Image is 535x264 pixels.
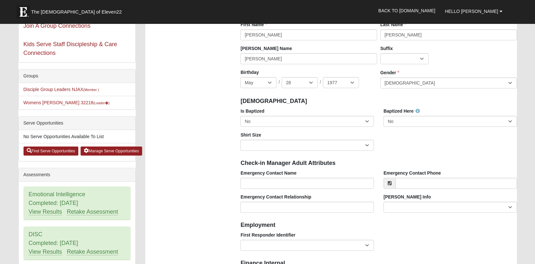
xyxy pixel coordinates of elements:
[240,160,517,167] h4: Check-in Manager Adult Attributes
[24,23,91,29] a: Join A Group Connections
[240,108,264,114] label: Is Baptized
[380,21,406,28] label: Last Name
[19,69,135,83] div: Groups
[240,21,267,28] label: First Name
[24,41,117,56] a: Kids Serve Staff Discipleship & Care Connections
[83,88,99,92] small: (Member )
[240,194,311,200] label: Emergency Contact Relationship
[17,5,30,18] img: Eleven22 logo
[93,101,110,105] small: (Leader )
[240,170,297,176] label: Emergency Contact Name
[440,3,507,19] a: Hello [PERSON_NAME]
[67,208,118,215] a: Retake Assessment
[240,132,261,138] label: Shirt Size
[19,117,135,130] div: Serve Opportunities
[384,108,420,114] label: Baptized Here
[24,87,99,92] a: Disciple Group Leaders NJAX(Member )
[320,79,321,86] span: /
[380,69,399,76] label: Gender
[14,2,142,18] a: The [DEMOGRAPHIC_DATA] of Eleven22
[19,130,135,143] li: No Serve Opportunities Available To List
[81,147,142,156] a: Manage Serve Opportunities
[374,3,440,19] a: Back to [DOMAIN_NAME]
[24,187,130,220] div: Emotional Intelligence Completed: [DATE]
[240,222,517,229] h4: Employment
[384,194,431,200] label: [PERSON_NAME] Info
[240,232,295,238] label: First Responder Identifier
[67,249,118,255] a: Retake Assessment
[380,45,393,52] label: Suffix
[240,45,292,52] label: [PERSON_NAME] Name
[278,79,280,86] span: /
[24,100,110,105] a: Womens [PERSON_NAME] 32218(Leader)
[29,208,62,215] a: View Results
[384,170,441,176] label: Emergency Contact Phone
[19,168,135,182] div: Assessments
[24,147,79,156] a: Find Serve Opportunities
[240,98,517,105] h4: [DEMOGRAPHIC_DATA]
[31,9,122,15] span: The [DEMOGRAPHIC_DATA] of Eleven22
[445,9,498,14] span: Hello [PERSON_NAME]
[29,249,62,255] a: View Results
[24,227,130,260] div: DISC Completed: [DATE]
[240,69,259,76] label: Birthday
